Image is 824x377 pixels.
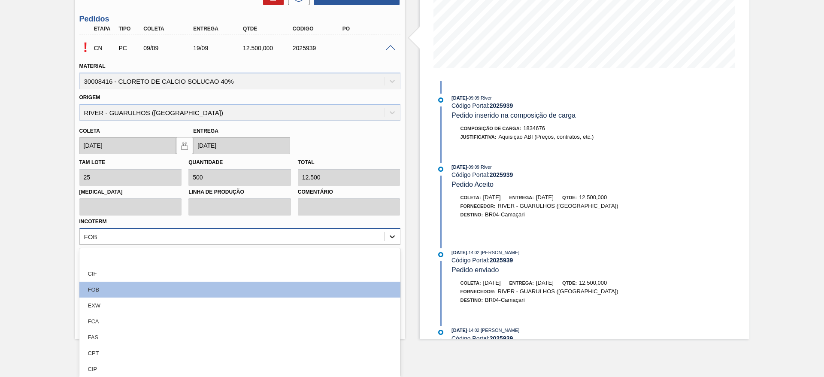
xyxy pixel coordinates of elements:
[84,233,97,240] div: FOB
[79,63,106,69] label: Material
[509,280,534,286] span: Entrega:
[451,181,494,188] span: Pedido Aceito
[191,26,247,32] div: Entrega
[298,186,400,198] label: Comentário
[79,128,100,134] label: Coleta
[188,186,291,198] label: Linha de Produção
[460,195,481,200] span: Coleta:
[241,45,297,52] div: 12.500,000
[191,45,247,52] div: 19/09/2025
[467,250,479,255] span: - 14:02
[438,330,443,335] img: atual
[451,257,655,264] div: Código Portal:
[451,95,467,100] span: [DATE]
[438,97,443,103] img: atual
[291,26,346,32] div: Código
[451,112,576,119] span: Pedido inserido na composição de carga
[451,250,467,255] span: [DATE]
[451,266,499,274] span: Pedido enviado
[460,126,521,131] span: Composição de Carga :
[490,102,513,109] strong: 2025939
[467,328,479,333] span: - 14:02
[460,212,483,217] span: Destino:
[460,298,483,303] span: Destino:
[536,280,554,286] span: [DATE]
[176,137,193,154] button: locked
[79,345,400,361] div: CPT
[460,289,496,294] span: Fornecedor:
[562,195,577,200] span: Qtde:
[188,159,223,165] label: Quantidade
[497,288,618,295] span: RIVER - GUARULHOS ([GEOGRAPHIC_DATA])
[193,128,218,134] label: Entrega
[438,167,443,172] img: atual
[479,164,492,170] span: : River
[467,96,479,100] span: - 09:09
[79,15,400,24] h3: Pedidos
[79,329,400,345] div: FAS
[116,26,142,32] div: Tipo
[79,94,100,100] label: Origem
[451,171,655,178] div: Código Portal:
[79,282,400,298] div: FOB
[451,164,467,170] span: [DATE]
[479,328,520,333] span: : [PERSON_NAME]
[523,125,545,131] span: 1834676
[460,204,496,209] span: Fornecedor:
[460,280,481,286] span: Coleta:
[485,211,524,218] span: BR04-Camaçari
[116,45,142,52] div: Pedido de Compra
[179,140,190,151] img: locked
[490,171,513,178] strong: 2025939
[79,266,400,282] div: CIF
[490,335,513,342] strong: 2025939
[536,194,554,201] span: [DATE]
[79,159,105,165] label: Tam lote
[79,313,400,329] div: FCA
[79,298,400,313] div: EXW
[562,280,577,286] span: Qtde:
[291,45,346,52] div: 2025939
[79,219,107,225] label: Incoterm
[485,297,524,303] span: BR04-Camaçari
[79,137,176,154] input: dd/mm/yyyy
[579,194,607,201] span: 12.500,000
[479,250,520,255] span: : [PERSON_NAME]
[298,159,315,165] label: Total
[141,26,197,32] div: Coleta
[193,137,290,154] input: dd/mm/yyyy
[498,134,594,140] span: Aquisição ABI (Preços, contratos, etc.)
[497,203,618,209] span: RIVER - GUARULHOS ([GEOGRAPHIC_DATA])
[490,257,513,264] strong: 2025939
[483,280,501,286] span: [DATE]
[509,195,534,200] span: Entrega:
[467,165,479,170] span: - 09:09
[460,134,497,140] span: Justificativa:
[451,102,655,109] div: Código Portal:
[79,361,400,377] div: CIP
[79,40,92,55] p: Pendente de aceite
[579,280,607,286] span: 12.500,000
[438,252,443,257] img: atual
[479,95,492,100] span: : River
[94,45,115,52] p: CN
[241,26,297,32] div: Qtde
[141,45,197,52] div: 09/09/2025
[340,26,396,32] div: PO
[483,194,501,201] span: [DATE]
[92,39,118,58] div: Composição de Carga em Negociação
[451,335,655,342] div: Código Portal:
[79,186,182,198] label: [MEDICAL_DATA]
[451,328,467,333] span: [DATE]
[92,26,118,32] div: Etapa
